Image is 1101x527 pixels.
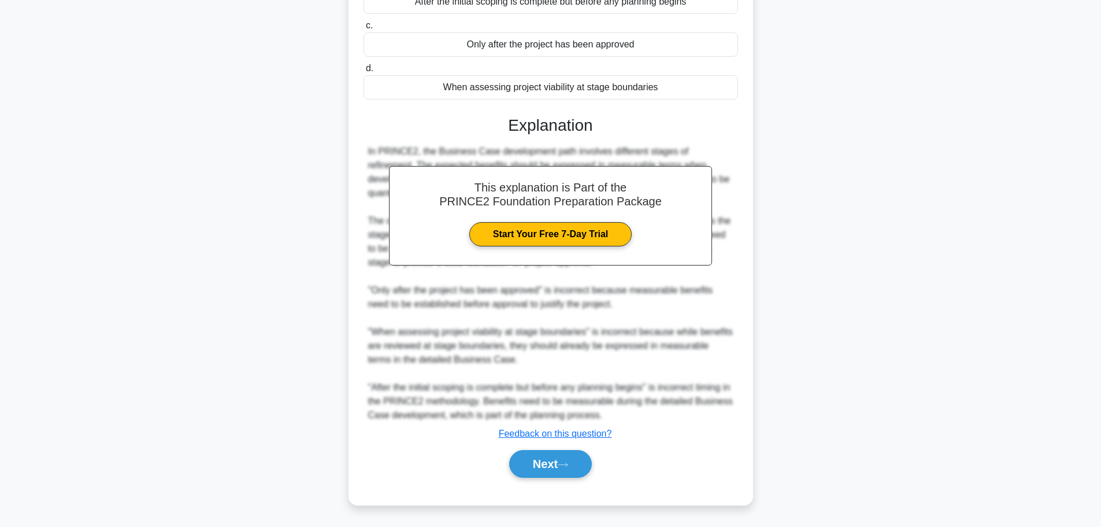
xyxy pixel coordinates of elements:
[469,222,632,246] a: Start Your Free 7-Day Trial
[366,20,373,30] span: c.
[364,75,738,99] div: When assessing project viability at stage boundaries
[364,32,738,57] div: Only after the project has been approved
[370,116,731,135] h3: Explanation
[509,450,592,478] button: Next
[499,429,612,438] a: Feedback on this question?
[368,145,733,422] div: In PRINCE2, the Business Case development path involves different stages of refinement. The expec...
[366,63,373,73] span: d.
